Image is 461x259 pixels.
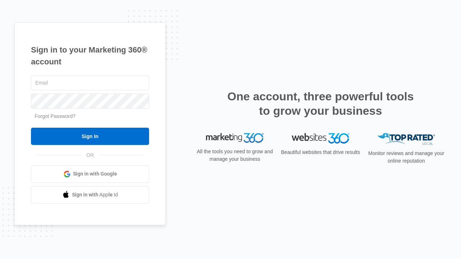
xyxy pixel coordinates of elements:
[31,44,149,68] h1: Sign in to your Marketing 360® account
[73,170,117,178] span: Sign in with Google
[31,165,149,183] a: Sign in with Google
[292,133,349,144] img: Websites 360
[31,128,149,145] input: Sign In
[366,150,447,165] p: Monitor reviews and manage your online reputation
[206,133,264,143] img: Marketing 360
[81,151,99,159] span: OR
[225,89,416,118] h2: One account, three powerful tools to grow your business
[377,133,435,145] img: Top Rated Local
[280,149,361,156] p: Beautiful websites that drive results
[31,75,149,90] input: Email
[72,191,118,199] span: Sign in with Apple Id
[35,113,76,119] a: Forgot Password?
[194,148,275,163] p: All the tools you need to grow and manage your business
[31,186,149,204] a: Sign in with Apple Id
